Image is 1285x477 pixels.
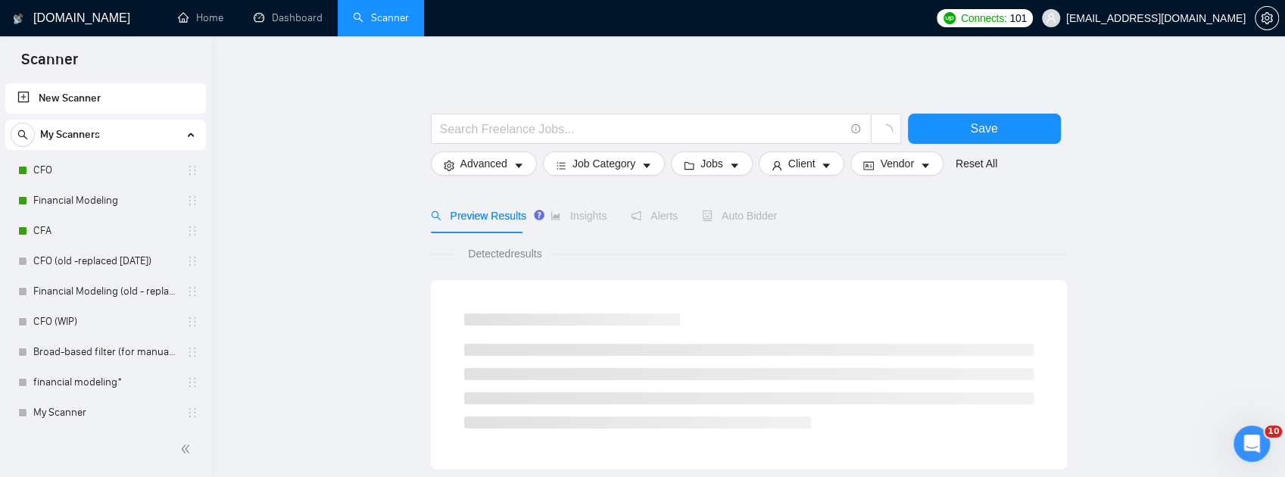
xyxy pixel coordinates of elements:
[772,160,782,171] span: user
[186,285,198,298] span: holder
[1046,13,1056,23] span: user
[532,208,546,222] div: Tooltip anchor
[186,316,198,328] span: holder
[556,160,566,171] span: bars
[254,11,323,24] a: dashboardDashboard
[186,225,198,237] span: holder
[821,160,831,171] span: caret-down
[353,11,409,24] a: searchScanner
[33,367,177,397] a: financial modeling*
[1265,426,1282,438] span: 10
[702,210,777,222] span: Auto Bidder
[33,337,177,367] a: Broad-based filter (for manual applications)
[788,155,816,172] span: Client
[457,245,552,262] span: Detected results
[729,160,740,171] span: caret-down
[5,83,206,114] li: New Scanner
[444,160,454,171] span: setting
[33,185,177,216] a: Financial Modeling
[631,210,641,221] span: notification
[863,160,874,171] span: idcard
[970,119,997,138] span: Save
[702,210,713,221] span: robot
[641,160,652,171] span: caret-down
[33,307,177,337] a: CFO (WIP)
[186,376,198,388] span: holder
[11,123,35,147] button: search
[186,164,198,176] span: holder
[460,155,507,172] span: Advanced
[956,155,997,172] a: Reset All
[17,83,194,114] a: New Scanner
[1255,12,1278,24] span: setting
[550,210,607,222] span: Insights
[513,160,524,171] span: caret-down
[1255,6,1279,30] button: setting
[920,160,931,171] span: caret-down
[851,124,861,134] span: info-circle
[33,216,177,246] a: CFA
[961,10,1006,26] span: Connects:
[759,151,845,176] button: userClientcaret-down
[431,151,537,176] button: settingAdvancedcaret-down
[1255,12,1279,24] a: setting
[1009,10,1026,26] span: 101
[9,48,90,80] span: Scanner
[1234,426,1270,462] iframe: Intercom live chat
[431,210,526,222] span: Preview Results
[543,151,665,176] button: barsJob Categorycaret-down
[178,11,223,24] a: homeHome
[700,155,723,172] span: Jobs
[186,195,198,207] span: holder
[850,151,943,176] button: idcardVendorcaret-down
[908,114,1061,144] button: Save
[631,210,678,222] span: Alerts
[943,12,956,24] img: upwork-logo.png
[879,124,893,138] span: loading
[671,151,753,176] button: folderJobscaret-down
[11,129,34,140] span: search
[880,155,913,172] span: Vendor
[684,160,694,171] span: folder
[33,397,177,428] a: My Scanner
[550,210,561,221] span: area-chart
[186,255,198,267] span: holder
[180,441,195,457] span: double-left
[40,120,100,150] span: My Scanners
[572,155,635,172] span: Job Category
[33,276,177,307] a: Financial Modeling (old - replaced [DATE])
[33,246,177,276] a: CFO (old -replaced [DATE])
[186,407,198,419] span: holder
[186,346,198,358] span: holder
[440,120,844,139] input: Search Freelance Jobs...
[13,7,23,31] img: logo
[431,210,441,221] span: search
[33,155,177,185] a: CFO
